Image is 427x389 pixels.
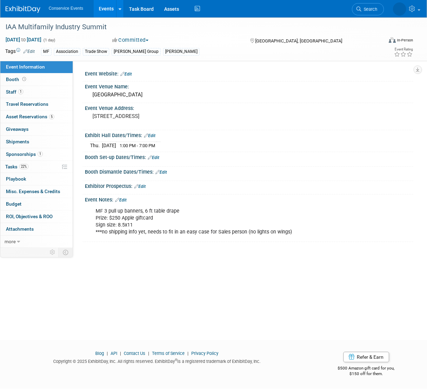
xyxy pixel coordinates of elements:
div: Event Venue Name: [85,81,413,90]
div: In-Person [397,38,413,43]
a: Playbook [0,173,73,185]
button: Committed [110,37,151,44]
a: Refer & Earn [343,352,389,362]
span: Budget [6,201,22,207]
span: 22% [19,164,29,169]
a: Privacy Policy [191,351,218,356]
a: Shipments [0,136,73,148]
a: ROI, Objectives & ROO [0,211,73,223]
a: Edit [134,184,146,189]
a: Edit [155,170,167,175]
a: Sponsorships1 [0,148,73,160]
span: [GEOGRAPHIC_DATA], [GEOGRAPHIC_DATA] [255,38,342,43]
div: [GEOGRAPHIC_DATA] [90,89,408,100]
a: Edit [120,72,132,77]
a: Contact Us [124,351,145,356]
span: | [186,351,190,356]
div: Event Format [354,36,413,47]
div: [PERSON_NAME] Group [112,48,161,55]
span: [DATE] [DATE] [5,37,42,43]
span: ROI, Objectives & ROO [6,214,53,219]
a: Giveaways [0,123,73,135]
div: Booth Set-up Dates/Times: [85,152,413,161]
td: Tags [5,48,35,56]
a: Edit [144,133,155,138]
a: Blog [95,351,104,356]
span: Playbook [6,176,26,182]
a: Search [352,3,384,15]
td: Toggle Event Tabs [59,248,73,257]
div: Event Notes: [85,194,413,204]
div: MF 3 pull up banners, 6 ft table drape Prize: $250 Apple giftcard Sign size: 8.5x11 ***no shippin... [91,204,348,239]
span: Conservice Events [49,6,83,11]
span: Tasks [5,164,29,169]
a: Travel Reservations [0,98,73,110]
span: | [146,351,151,356]
pre: [STREET_ADDRESS] [92,113,214,119]
span: 1 [18,89,23,94]
a: Misc. Expenses & Credits [0,185,73,198]
a: Asset Reservations5 [0,111,73,123]
span: 1:00 PM - 7:00 PM [120,143,155,148]
span: (1 day) [43,38,55,42]
span: Shipments [6,139,29,144]
img: ExhibitDay [6,6,40,13]
a: Attachments [0,223,73,235]
a: more [0,236,73,248]
div: Exhibitor Prospectus: [85,181,413,190]
span: Booth [6,77,27,82]
div: IAA Multifamily Industry Summit [3,21,378,33]
div: Copyright © 2025 ExhibitDay, Inc. All rights reserved. ExhibitDay is a registered trademark of Ex... [5,357,308,365]
a: Budget [0,198,73,210]
span: Asset Reservations [6,114,54,119]
span: Attachments [6,226,34,232]
a: Edit [23,49,35,54]
td: Thu. [90,142,102,149]
div: Association [54,48,80,55]
a: Edit [115,198,127,203]
span: Giveaways [6,126,29,132]
span: Staff [6,89,23,95]
a: Staff1 [0,86,73,98]
div: Booth Dismantle Dates/Times: [85,167,413,176]
div: Event Venue Address: [85,103,413,112]
td: Personalize Event Tab Strip [47,248,59,257]
img: Format-Inperson.png [389,37,396,43]
span: more [5,239,16,244]
div: Trade Show [83,48,109,55]
div: [PERSON_NAME] [163,48,200,55]
span: 1 [38,151,43,157]
span: Sponsorships [6,151,43,157]
div: MF [41,48,51,55]
div: Event Website: [85,69,413,78]
span: | [105,351,110,356]
span: Search [361,7,377,12]
img: Amiee Griffey [393,2,406,16]
span: | [118,351,123,356]
a: Event Information [0,61,73,73]
span: Event Information [6,64,45,70]
span: Travel Reservations [6,101,48,107]
a: Tasks22% [0,161,73,173]
td: [DATE] [102,142,116,149]
sup: ® [175,358,177,362]
a: Terms of Service [152,351,185,356]
a: API [111,351,117,356]
div: $500 Amazon gift card for you, [319,361,413,377]
span: Booth not reserved yet [21,77,27,82]
div: $150 off for them. [319,371,413,377]
span: to [20,37,27,42]
span: 5 [49,114,54,119]
a: Booth [0,73,73,86]
div: Exhibit Hall Dates/Times: [85,130,413,139]
a: Edit [148,155,159,160]
div: Event Rating [394,48,413,51]
span: Misc. Expenses & Credits [6,189,60,194]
